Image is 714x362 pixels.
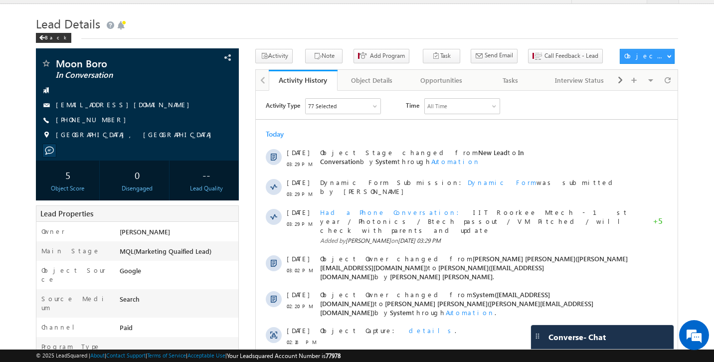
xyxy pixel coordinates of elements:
button: Task [423,49,460,63]
a: [EMAIL_ADDRESS][DOMAIN_NAME] [56,100,194,109]
span: In Conversation [64,57,268,75]
span: [DATE] [31,87,53,96]
div: Minimize live chat window [164,5,187,29]
button: Send Email [471,49,518,63]
span: System([EMAIL_ADDRESS][DOMAIN_NAME]) [64,199,294,217]
a: Opportunities [407,70,476,91]
span: © 2025 LeadSquared | | | | | [36,351,341,361]
span: [PERSON_NAME]([EMAIL_ADDRESS][DOMAIN_NAME]) [64,173,288,190]
span: Add Program [370,51,405,60]
a: Tasks [476,70,545,91]
div: Tasks [484,74,536,86]
span: 02:18 PM [31,247,61,256]
div: Paid [117,323,238,337]
a: Terms of Service [147,352,186,359]
span: [DATE] [31,164,53,173]
img: carter-drag [534,332,541,340]
label: Object Source [41,266,110,284]
a: Interview Status [545,70,615,91]
span: Dynamic Form [212,87,281,96]
span: 03:02 PM [31,175,61,184]
span: Lead Details [36,15,100,31]
span: New Lead [222,57,252,66]
span: Call Feedback - Lead [544,51,598,60]
a: Back [36,32,76,41]
div: -- [177,166,236,184]
a: Object Details [338,70,407,91]
div: Sales Activity,Program,Email Bounced,Email Link Clicked,Email Marked Spam & 72 more.. [50,8,125,23]
span: Automation [190,217,239,226]
span: [DATE] [31,117,53,126]
div: MQL(Marketing Quaified Lead) [117,246,238,260]
button: Note [305,49,343,63]
span: Object Stage changed from to by through [64,57,268,75]
span: Object Capture: [64,235,145,244]
div: Object Details [346,74,398,86]
label: Main Stage [41,246,100,255]
div: 5 [38,166,97,184]
div: Object Actions [624,51,667,60]
span: [PERSON_NAME] [90,146,135,154]
div: 77 Selected [52,11,81,20]
span: Your Leadsquared Account Number is [227,352,341,360]
span: 77978 [326,352,341,360]
label: Source Medium [41,294,110,312]
div: Back [36,33,71,43]
span: Object Owner changed from to by through . [64,199,338,226]
img: d_60004797649_company_0_60004797649 [17,52,42,65]
span: Added by on [64,146,373,155]
span: +5 [397,126,407,138]
span: Activity Type [10,7,44,22]
div: Today [10,39,42,48]
span: [PHONE_NUMBER] [56,115,131,125]
span: 02:20 PM [31,211,61,220]
div: Google [117,266,238,280]
span: [GEOGRAPHIC_DATA], [GEOGRAPHIC_DATA] [56,130,216,140]
button: Call Feedback - Lead [528,49,603,63]
div: Chat with us now [52,52,168,65]
a: Contact Support [106,352,146,359]
label: Owner [41,227,65,236]
span: Object Owner changed from to by . [64,164,372,190]
button: Activity [255,49,293,63]
span: [PERSON_NAME] [PERSON_NAME]([PERSON_NAME][EMAIL_ADDRESS][DOMAIN_NAME]) [64,164,372,181]
div: Search [117,294,238,308]
div: Disengaged [108,184,167,193]
span: 03:29 PM [31,129,61,138]
span: 03:29 PM [31,69,61,78]
label: Program Type [41,342,101,351]
button: Add Program [354,49,409,63]
span: [DATE] [31,57,53,66]
span: Had a Phone Conversation [64,117,209,126]
span: [DATE] 03:29 PM [142,146,185,154]
span: [PERSON_NAME] [120,227,170,236]
div: Lead Quality [177,184,236,193]
div: Activity History [276,75,331,85]
textarea: Type your message and hit 'Enter' [13,92,182,276]
div: Object Score [38,184,97,193]
div: All Time [172,11,191,20]
span: [PERSON_NAME] [PERSON_NAME]([PERSON_NAME][EMAIL_ADDRESS][DOMAIN_NAME]) [64,208,338,226]
span: [PERSON_NAME] [PERSON_NAME] [134,181,237,190]
a: Acceptable Use [187,352,225,359]
a: About [90,352,105,359]
span: Send Email [485,51,513,60]
span: Time [150,7,164,22]
span: [DATE] [31,199,53,208]
a: Activity History [269,70,338,91]
span: Automation [176,66,224,75]
button: Object Actions [620,49,675,64]
span: Lead Properties [40,208,93,218]
span: details [153,235,199,244]
span: [DATE] [31,235,53,244]
span: System [120,66,142,75]
div: Opportunities [415,74,467,86]
label: Channel [41,323,82,332]
div: Interview Status [553,74,606,86]
span: Moon Boro [56,58,181,68]
span: In Conversation [56,70,181,80]
span: IIT Roorkee Mtech - 1 st year / Photonics / Btech passout / VM Pitched / will check with parents ... [64,117,372,144]
div: . [64,235,373,244]
span: Dynamic Form Submission: was submitted by [PERSON_NAME] [64,87,373,105]
span: Converse - Chat [548,333,606,342]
